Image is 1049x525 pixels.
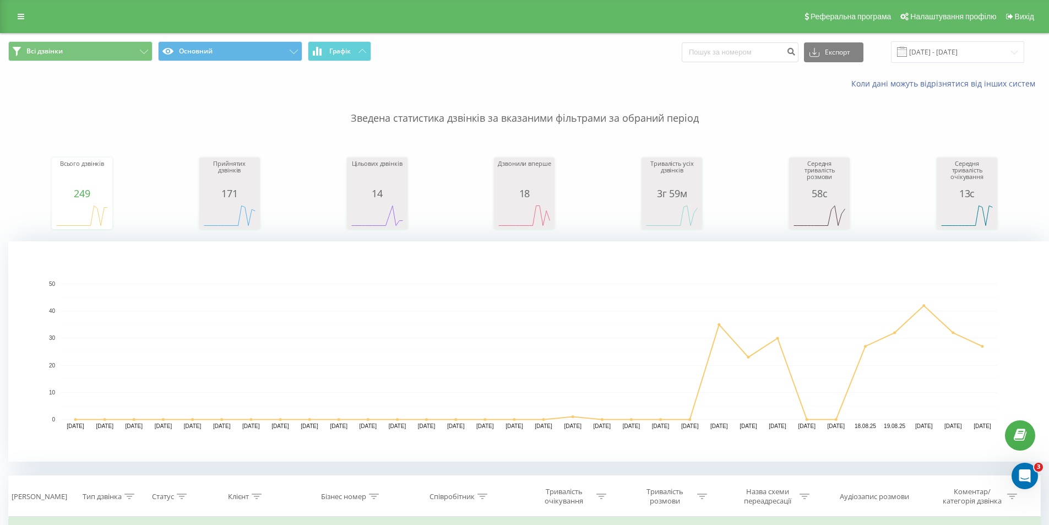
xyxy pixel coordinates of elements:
svg: A chart. [939,199,994,232]
div: Тривалість розмови [635,487,694,506]
text: [DATE] [535,423,552,429]
text: [DATE] [798,423,816,429]
text: [DATE] [360,423,377,429]
text: [DATE] [126,423,143,429]
svg: A chart. [202,199,257,232]
text: [DATE] [710,423,728,429]
text: [DATE] [155,423,172,429]
text: [DATE] [184,423,202,429]
div: Середня тривалість розмови [792,160,847,188]
text: 20 [49,362,56,369]
button: Експорт [804,42,863,62]
text: 50 [49,281,56,287]
svg: A chart. [792,199,847,232]
div: 58с [792,188,847,199]
text: [DATE] [828,423,845,429]
span: Реферальна програма [811,12,892,21]
svg: A chart. [497,199,552,232]
div: Коментар/категорія дзвінка [940,487,1004,506]
text: [DATE] [681,423,699,429]
text: [DATE] [418,423,436,429]
div: Тривалість усіх дзвінків [644,160,699,188]
svg: A chart. [8,241,1049,462]
div: 249 [55,188,110,199]
svg: A chart. [55,199,110,232]
text: [DATE] [740,423,757,429]
div: [PERSON_NAME] [12,492,67,501]
text: 18.08.25 [855,423,876,429]
div: 14 [350,188,405,199]
button: Всі дзвінки [8,41,153,61]
text: 0 [52,416,55,423]
div: Назва схеми переадресації [738,487,797,506]
span: Вихід [1015,12,1034,21]
svg: A chart. [644,199,699,232]
text: [DATE] [769,423,786,429]
text: [DATE] [96,423,113,429]
span: Графік [329,47,351,55]
div: 18 [497,188,552,199]
p: Зведена статистика дзвінків за вказаними фільтрами за обраний період [8,89,1041,126]
text: 40 [49,308,56,314]
div: Бізнес номер [321,492,366,501]
div: Статус [152,492,174,501]
span: Всі дзвінки [26,47,63,56]
text: 19.08.25 [884,423,905,429]
div: Співробітник [430,492,475,501]
span: 3 [1034,463,1043,472]
text: [DATE] [564,423,581,429]
text: 30 [49,335,56,342]
button: Графік [308,41,371,61]
div: Дзвонили вперше [497,160,552,188]
div: Клієнт [228,492,249,501]
text: [DATE] [652,423,670,429]
svg: A chart. [350,199,405,232]
text: [DATE] [623,423,640,429]
div: Всього дзвінків [55,160,110,188]
text: [DATE] [389,423,406,429]
text: [DATE] [271,423,289,429]
div: 171 [202,188,257,199]
text: [DATE] [213,423,231,429]
text: [DATE] [67,423,84,429]
span: Налаштування профілю [910,12,996,21]
button: Основний [158,41,302,61]
div: Середня тривалість очікування [939,160,994,188]
text: [DATE] [301,423,318,429]
div: 3г 59м [644,188,699,199]
input: Пошук за номером [682,42,798,62]
div: Тип дзвінка [83,492,122,501]
text: [DATE] [915,423,933,429]
text: 10 [49,389,56,396]
div: 13с [939,188,994,199]
text: [DATE] [944,423,962,429]
text: [DATE] [447,423,465,429]
div: Аудіозапис розмови [840,492,909,501]
div: Тривалість очікування [535,487,594,506]
text: [DATE] [242,423,260,429]
div: Цільових дзвінків [350,160,405,188]
text: [DATE] [594,423,611,429]
iframe: Intercom live chat [1012,463,1038,489]
text: [DATE] [506,423,523,429]
text: [DATE] [476,423,494,429]
div: Прийнятих дзвінків [202,160,257,188]
a: Коли дані можуть відрізнятися вiд інших систем [851,78,1041,89]
text: [DATE] [974,423,991,429]
text: [DATE] [330,423,347,429]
